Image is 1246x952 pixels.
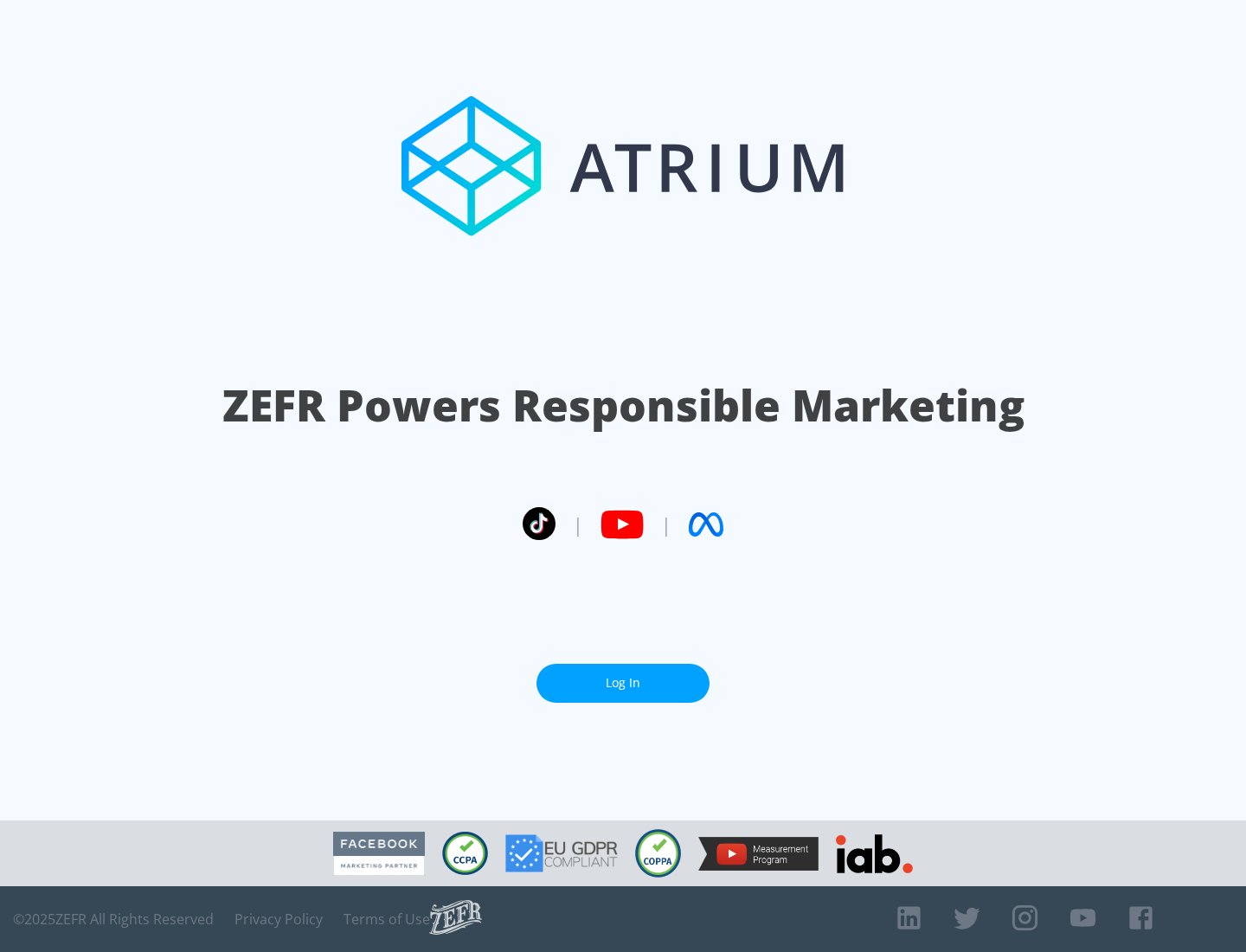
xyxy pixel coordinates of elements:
a: Privacy Policy [234,910,323,928]
h1: ZEFR Powers Responsible Marketing [222,376,1024,435]
span: © 2025 ZEFR All Rights Reserved [13,910,214,928]
a: Terms of Use [344,910,430,928]
img: YouTube Measurement Program [698,837,819,871]
span: | [661,511,671,537]
img: Facebook Marketing Partner [333,832,425,876]
span: | [573,511,583,537]
a: Log In [536,664,710,703]
img: CCPA Compliant [442,832,488,875]
img: COPPA Compliant [635,829,681,878]
img: IAB [836,834,913,873]
img: GDPR Compliant [505,834,618,872]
